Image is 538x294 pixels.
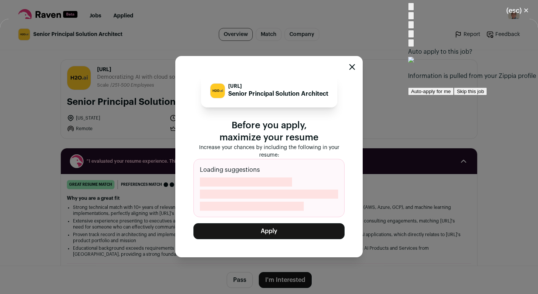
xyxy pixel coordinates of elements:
p: Before you apply, maximize your resume [193,120,345,144]
p: [URL] [228,83,328,89]
button: Close modal [349,64,355,70]
img: 68bd382c8de5484d4660926549b8f3924ff4b4744ee96590f78b52ceabc7d604.png [210,84,225,98]
button: Apply [193,223,345,239]
p: Increase your chances by including the following in your resume: [193,144,345,159]
p: Senior Principal Solution Architect [228,89,328,98]
div: Loading suggestions [193,159,345,217]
